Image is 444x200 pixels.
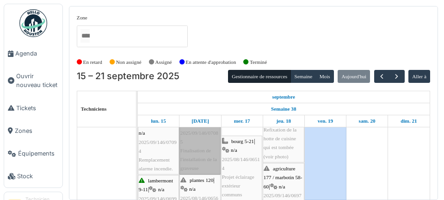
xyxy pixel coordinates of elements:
[17,172,59,181] span: Stock
[290,70,316,83] button: Semaine
[139,139,177,154] span: 2025/09/146/07094
[4,97,62,119] a: Tickets
[231,138,254,144] span: bourg 5-21
[16,104,59,112] span: Tickets
[139,178,173,192] span: lambermont 9-11
[189,186,196,192] span: n/a
[4,142,62,165] a: Équipements
[139,120,178,173] div: |
[80,29,90,43] input: Tous
[158,187,165,192] span: n/a
[83,58,102,66] label: En retard
[19,9,47,37] img: Badge_color-CXgf-gQk.svg
[279,184,285,189] span: n/a
[222,174,254,197] span: Projet éclairage extérieur communs
[398,115,419,127] a: 21 septembre 2025
[139,157,173,171] span: Remplacement alarme incendie.
[222,137,261,199] div: |
[222,156,260,171] span: 2025/08/146/06514
[374,70,389,83] button: Précédent
[269,103,298,115] a: Semaine 38
[4,42,62,65] a: Agenda
[18,149,59,158] span: Équipements
[274,115,293,127] a: 18 septembre 2025
[81,106,107,112] span: Techniciens
[315,70,334,83] button: Mois
[148,115,168,127] a: 15 septembre 2025
[270,91,298,103] a: 15 septembre 2025
[155,58,172,66] label: Assigné
[4,65,62,96] a: Ouvrir nouveau ticket
[264,127,296,159] span: Refixation de la hotte de cuisine qui est tombée (voir photo)
[231,147,237,153] span: n/a
[338,70,370,83] button: Aujourd'hui
[190,177,213,183] span: plantes 120
[15,49,59,58] span: Agenda
[185,58,236,66] label: En attente d'approbation
[264,166,302,189] span: agriculture 177 / marbotin 58-60
[389,70,404,83] button: Suivant
[4,119,62,142] a: Zones
[15,126,59,135] span: Zones
[77,14,87,22] label: Zone
[228,70,291,83] button: Gestionnaire de ressources
[16,72,59,89] span: Ouvrir nouveau ticket
[232,115,253,127] a: 17 septembre 2025
[139,130,145,136] span: n/a
[4,165,62,187] a: Stock
[315,115,336,127] a: 19 septembre 2025
[408,70,430,83] button: Aller à
[250,58,267,66] label: Terminé
[189,115,211,127] a: 16 septembre 2025
[77,71,179,82] h2: 15 – 21 septembre 2025
[116,58,142,66] label: Non assigné
[357,115,378,127] a: 20 septembre 2025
